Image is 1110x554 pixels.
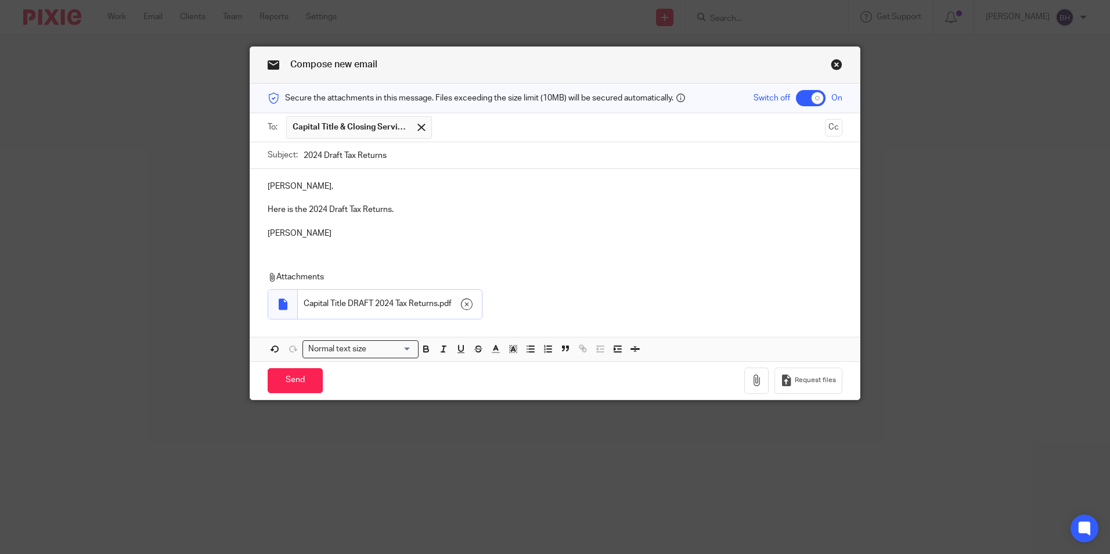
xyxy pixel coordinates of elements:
[268,368,323,393] input: Send
[285,92,673,104] span: Secure the attachments in this message. Files exceeding the size limit (10MB) will be secured aut...
[268,181,842,192] p: [PERSON_NAME],
[370,343,412,355] input: Search for option
[754,92,790,104] span: Switch off
[302,340,419,358] div: Search for option
[795,376,836,385] span: Request files
[268,271,826,283] p: Attachments
[268,228,842,239] p: [PERSON_NAME]
[298,290,482,319] div: .
[831,59,842,74] a: Close this dialog window
[290,60,377,69] span: Compose new email
[825,119,842,136] button: Cc
[831,92,842,104] span: On
[305,343,369,355] span: Normal text size
[268,121,280,133] label: To:
[774,368,842,394] button: Request files
[293,121,409,133] span: Capital Title & Closing Services LLC
[304,298,438,310] span: Capital Title DRAFT 2024 Tax Returns
[268,149,298,161] label: Subject:
[439,298,452,310] span: pdf
[268,204,842,215] p: Here is the 2024 Draft Tax Returns.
